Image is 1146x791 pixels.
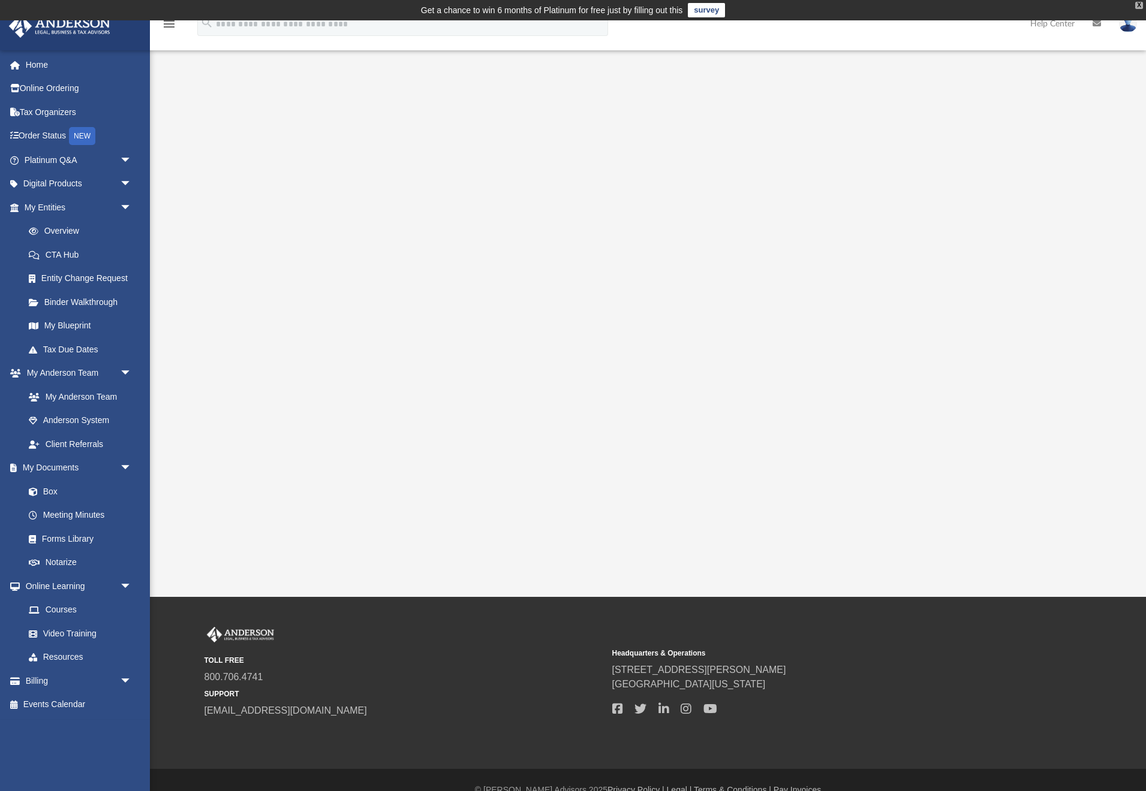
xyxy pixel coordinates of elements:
[204,627,276,642] img: Anderson Advisors Platinum Portal
[17,290,150,314] a: Binder Walkthrough
[69,127,95,145] div: NEW
[8,53,150,77] a: Home
[17,385,138,409] a: My Anderson Team
[17,337,150,361] a: Tax Due Dates
[17,645,144,669] a: Resources
[8,669,150,693] a: Billingarrow_drop_down
[8,195,150,219] a: My Entitiesarrow_drop_down
[421,3,683,17] div: Get a chance to win 6 months of Platinum for free just by filling out this
[162,23,176,31] a: menu
[8,100,150,124] a: Tax Organizers
[17,621,138,645] a: Video Training
[8,77,150,101] a: Online Ordering
[17,503,144,527] a: Meeting Minutes
[120,172,144,197] span: arrow_drop_down
[120,574,144,599] span: arrow_drop_down
[688,3,725,17] a: survey
[612,648,1012,659] small: Headquarters & Operations
[17,527,138,551] a: Forms Library
[204,655,604,666] small: TOLL FREE
[120,669,144,693] span: arrow_drop_down
[17,314,144,338] a: My Blueprint
[17,479,138,503] a: Box
[8,124,150,149] a: Order StatusNEW
[120,195,144,220] span: arrow_drop_down
[162,17,176,31] i: menu
[8,148,150,172] a: Platinum Q&Aarrow_drop_down
[17,409,144,433] a: Anderson System
[17,551,144,575] a: Notarize
[17,432,144,456] a: Client Referrals
[120,148,144,173] span: arrow_drop_down
[8,693,150,717] a: Events Calendar
[8,456,144,480] a: My Documentsarrow_drop_down
[120,361,144,386] span: arrow_drop_down
[1135,2,1143,9] div: close
[120,456,144,481] span: arrow_drop_down
[17,598,144,622] a: Courses
[5,14,114,38] img: Anderson Advisors Platinum Portal
[1119,15,1137,32] img: User Pic
[204,705,367,715] a: [EMAIL_ADDRESS][DOMAIN_NAME]
[8,574,144,598] a: Online Learningarrow_drop_down
[17,267,150,291] a: Entity Change Request
[204,689,604,699] small: SUPPORT
[17,243,150,267] a: CTA Hub
[204,672,263,682] a: 800.706.4741
[8,172,150,196] a: Digital Productsarrow_drop_down
[612,679,766,689] a: [GEOGRAPHIC_DATA][US_STATE]
[8,361,144,385] a: My Anderson Teamarrow_drop_down
[17,219,150,243] a: Overview
[200,16,213,29] i: search
[612,665,786,675] a: [STREET_ADDRESS][PERSON_NAME]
